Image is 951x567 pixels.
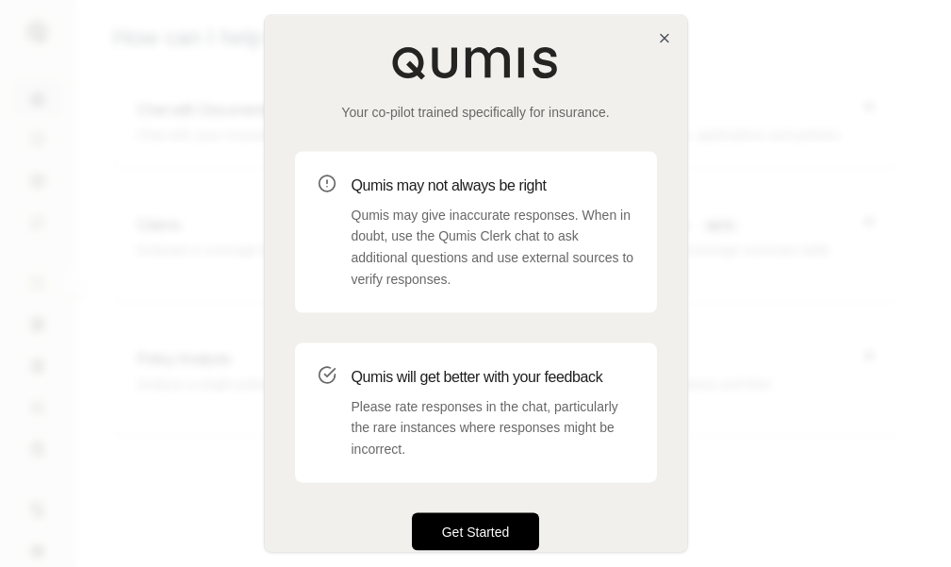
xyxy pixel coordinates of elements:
[352,365,634,388] h3: Qumis will get better with your feedback
[352,174,634,196] h3: Qumis may not always be right
[352,204,634,290] p: Qumis may give inaccurate responses. When in doubt, use the Qumis Clerk chat to ask additional qu...
[295,102,657,121] p: Your co-pilot trained specifically for insurance.
[352,395,634,459] p: Please rate responses in the chat, particularly the rare instances where responses might be incor...
[391,45,561,79] img: Qumis Logo
[412,512,540,550] button: Get Started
